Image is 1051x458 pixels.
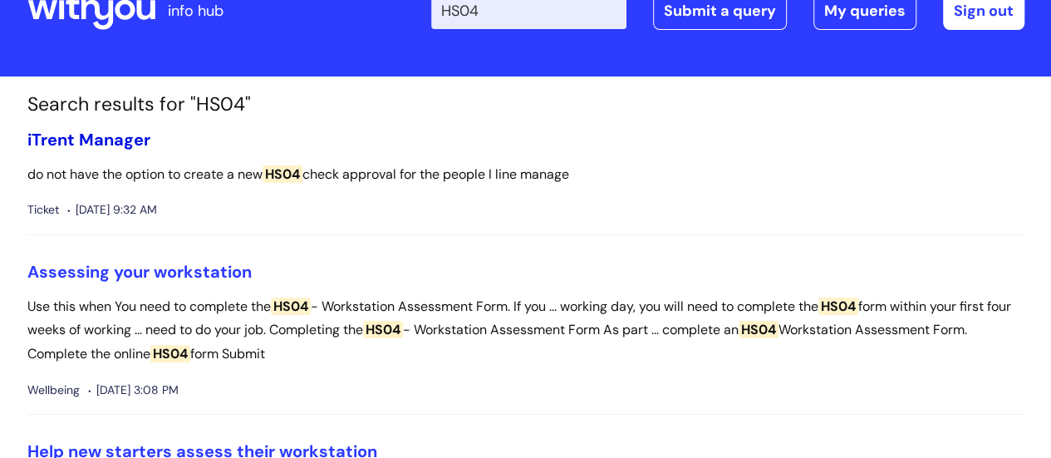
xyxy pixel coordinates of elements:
[27,380,80,401] span: Wellbeing
[263,165,302,183] span: HS04
[67,199,157,220] span: [DATE] 9:32 AM
[271,298,311,315] span: HS04
[363,321,403,338] span: HS04
[27,199,59,220] span: Ticket
[739,321,778,338] span: HS04
[27,261,252,283] a: Assessing your workstation
[818,298,858,315] span: HS04
[88,380,179,401] span: [DATE] 3:08 PM
[27,295,1024,367] p: Use this when You need to complete the - Workstation Assessment Form. If you ... working day, you...
[27,163,1024,187] p: do not have the option to create a new check approval for the people I line manage
[27,93,1024,116] h1: Search results for "HS04"
[27,129,150,150] a: iTrent Manager
[150,345,190,362] span: HS04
